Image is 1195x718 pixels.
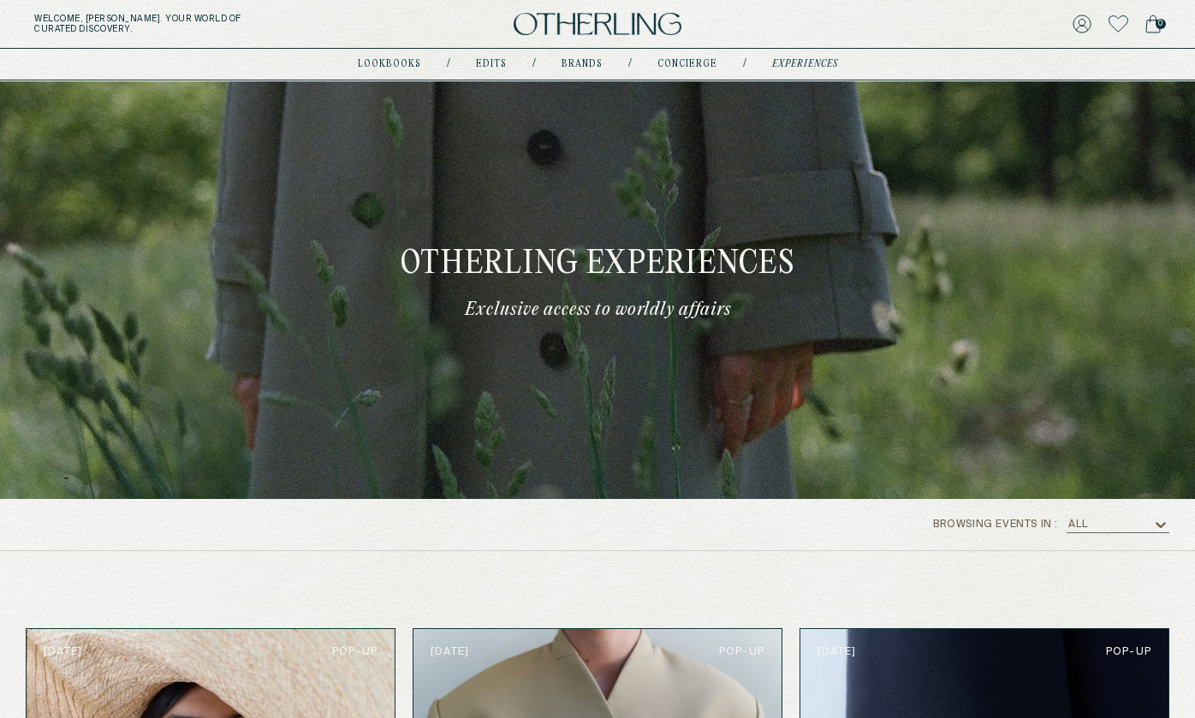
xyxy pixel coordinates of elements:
a: 0 [1145,12,1161,36]
span: pop-up [1106,646,1151,658]
div: / [628,57,632,71]
div: / [743,57,746,71]
span: 0 [1156,19,1166,29]
a: Brands [562,60,603,68]
h1: otherling experiences [401,249,795,281]
span: [DATE] [431,646,469,658]
img: logo [514,13,681,36]
a: lookbooks [358,60,421,68]
div: / [532,57,536,71]
span: [DATE] [44,646,82,658]
p: Exclusive access to worldly affairs [465,298,731,322]
span: pop-up [332,646,378,658]
span: browsing events in : [933,519,1058,531]
h5: Welcome, [PERSON_NAME] . Your world of curated discovery. [34,14,372,34]
span: pop-up [719,646,764,658]
a: Edits [476,60,507,68]
div: / [447,57,450,71]
a: concierge [657,60,717,68]
div: All [1068,519,1089,531]
a: experiences [772,60,838,68]
span: [DATE] [817,646,856,658]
